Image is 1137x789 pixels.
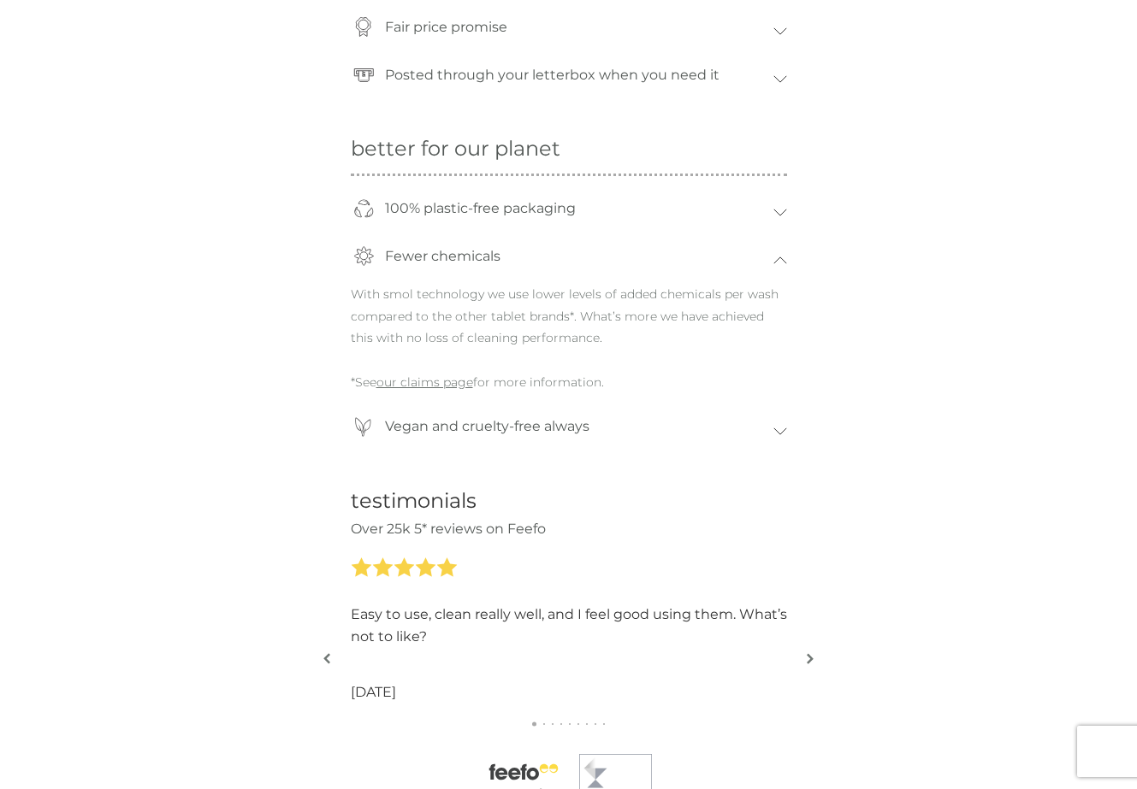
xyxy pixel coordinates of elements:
[353,17,373,37] img: coin-icon.svg
[353,65,374,85] img: letterbox-icon.svg
[353,246,374,266] img: chemicals-icon.svg
[376,56,728,95] p: Posted through your letterbox when you need it
[376,189,584,228] p: 100% plastic-free packaging
[376,407,598,446] p: Vegan and cruelty-free always
[351,681,396,704] p: [DATE]
[351,489,787,514] h2: testimonials
[351,137,787,162] h2: better for our planet
[376,237,509,276] p: Fewer chemicals
[323,652,330,665] img: left-arrow.svg
[376,374,473,390] a: our claims page
[351,604,787,647] p: Easy to use, clean really well, and I feel good using them. What’s not to like?
[351,284,787,407] p: With smol technology we use lower levels of added chemicals per wash compared to the other tablet...
[353,417,373,437] img: vegan-icon.svg
[351,518,787,540] p: Over 25k 5* reviews on Feefo
[485,763,562,780] img: feefo logo
[376,8,516,47] p: Fair price promise
[353,198,374,218] img: recycle-icon.svg
[807,652,814,665] img: right-arrow.svg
